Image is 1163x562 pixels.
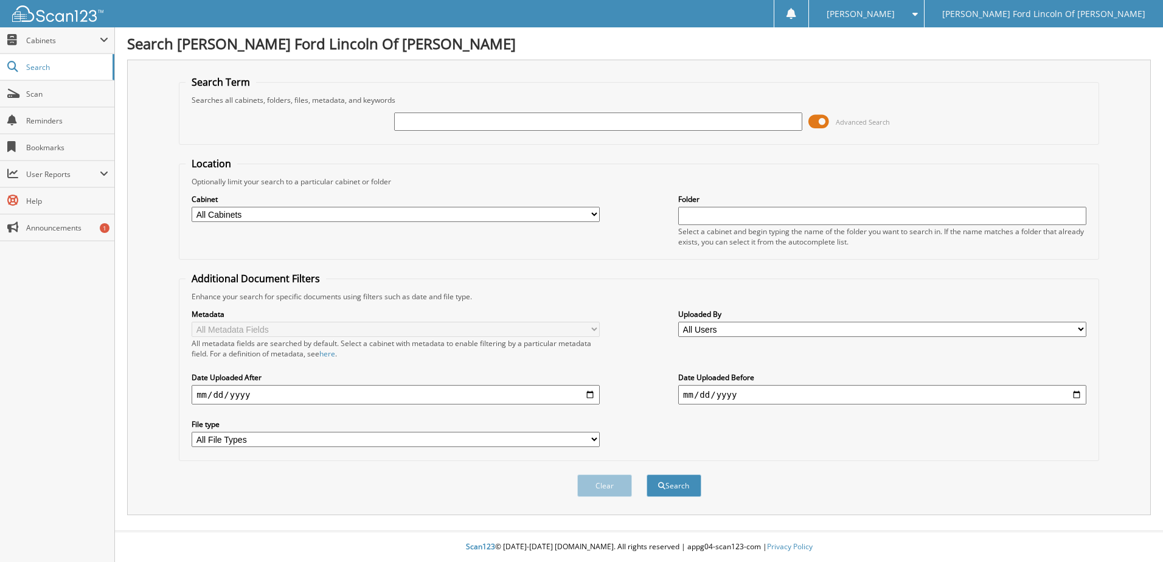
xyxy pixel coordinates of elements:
[192,385,600,404] input: start
[186,75,256,89] legend: Search Term
[942,10,1145,18] span: [PERSON_NAME] Ford Lincoln Of [PERSON_NAME]
[678,372,1086,383] label: Date Uploaded Before
[186,176,1092,187] div: Optionally limit your search to a particular cabinet or folder
[577,474,632,497] button: Clear
[466,541,495,552] span: Scan123
[192,338,600,359] div: All metadata fields are searched by default. Select a cabinet with metadata to enable filtering b...
[192,309,600,319] label: Metadata
[26,142,108,153] span: Bookmarks
[26,116,108,126] span: Reminders
[192,372,600,383] label: Date Uploaded After
[186,95,1092,105] div: Searches all cabinets, folders, files, metadata, and keywords
[647,474,701,497] button: Search
[26,223,108,233] span: Announcements
[192,419,600,429] label: File type
[100,223,109,233] div: 1
[678,194,1086,204] label: Folder
[319,349,335,359] a: here
[115,532,1163,562] div: © [DATE]-[DATE] [DOMAIN_NAME]. All rights reserved | appg04-scan123-com |
[186,157,237,170] legend: Location
[26,62,106,72] span: Search
[678,226,1086,247] div: Select a cabinet and begin typing the name of the folder you want to search in. If the name match...
[26,89,108,99] span: Scan
[678,309,1086,319] label: Uploaded By
[26,196,108,206] span: Help
[127,33,1151,54] h1: Search [PERSON_NAME] Ford Lincoln Of [PERSON_NAME]
[767,541,813,552] a: Privacy Policy
[192,194,600,204] label: Cabinet
[836,117,890,127] span: Advanced Search
[186,272,326,285] legend: Additional Document Filters
[26,169,100,179] span: User Reports
[26,35,100,46] span: Cabinets
[12,5,103,22] img: scan123-logo-white.svg
[678,385,1086,404] input: end
[827,10,895,18] span: [PERSON_NAME]
[186,291,1092,302] div: Enhance your search for specific documents using filters such as date and file type.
